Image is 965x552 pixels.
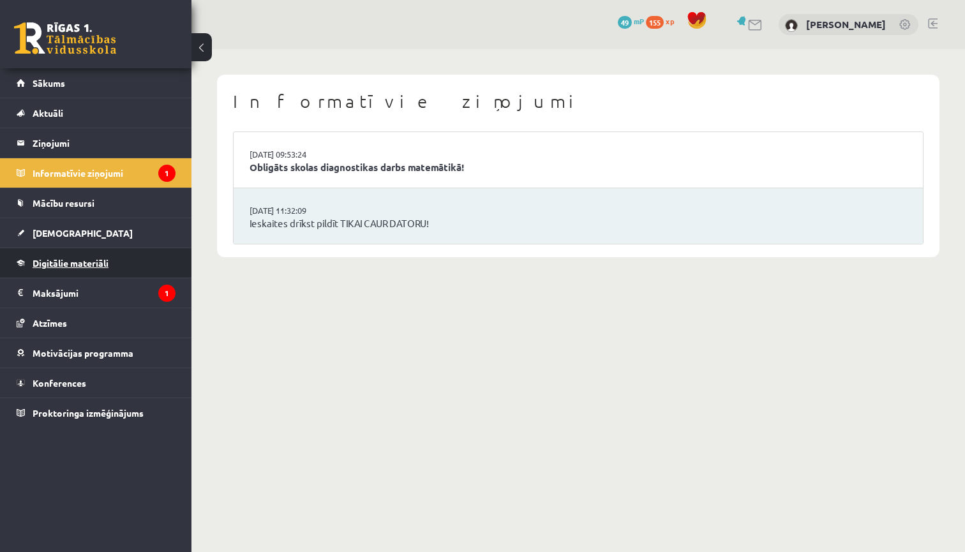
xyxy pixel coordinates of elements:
a: [DEMOGRAPHIC_DATA] [17,218,176,248]
a: [DATE] 09:53:24 [250,148,345,161]
span: [DEMOGRAPHIC_DATA] [33,227,133,239]
span: Konferences [33,377,86,389]
img: Patrīcija Bērziņa [785,19,798,32]
a: [DATE] 11:32:09 [250,204,345,217]
span: 155 [646,16,664,29]
a: Mācību resursi [17,188,176,218]
a: Ieskaites drīkst pildīt TIKAI CAUR DATORU! [250,216,907,231]
a: Digitālie materiāli [17,248,176,278]
span: 49 [618,16,632,29]
span: Mācību resursi [33,197,94,209]
span: Atzīmes [33,317,67,329]
a: Proktoringa izmēģinājums [17,398,176,428]
a: Maksājumi1 [17,278,176,308]
a: Sākums [17,68,176,98]
legend: Informatīvie ziņojumi [33,158,176,188]
span: Motivācijas programma [33,347,133,359]
legend: Maksājumi [33,278,176,308]
span: Proktoringa izmēģinājums [33,407,144,419]
a: Motivācijas programma [17,338,176,368]
a: Ziņojumi [17,128,176,158]
a: Atzīmes [17,308,176,338]
h1: Informatīvie ziņojumi [233,91,924,112]
legend: Ziņojumi [33,128,176,158]
a: 49 mP [618,16,644,26]
a: 155 xp [646,16,680,26]
a: Konferences [17,368,176,398]
i: 1 [158,285,176,302]
span: Aktuāli [33,107,63,119]
span: xp [666,16,674,26]
a: [PERSON_NAME] [806,18,886,31]
a: Rīgas 1. Tālmācības vidusskola [14,22,116,54]
a: Informatīvie ziņojumi1 [17,158,176,188]
span: Sākums [33,77,65,89]
a: Aktuāli [17,98,176,128]
a: Obligāts skolas diagnostikas darbs matemātikā! [250,160,907,175]
span: Digitālie materiāli [33,257,108,269]
span: mP [634,16,644,26]
i: 1 [158,165,176,182]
